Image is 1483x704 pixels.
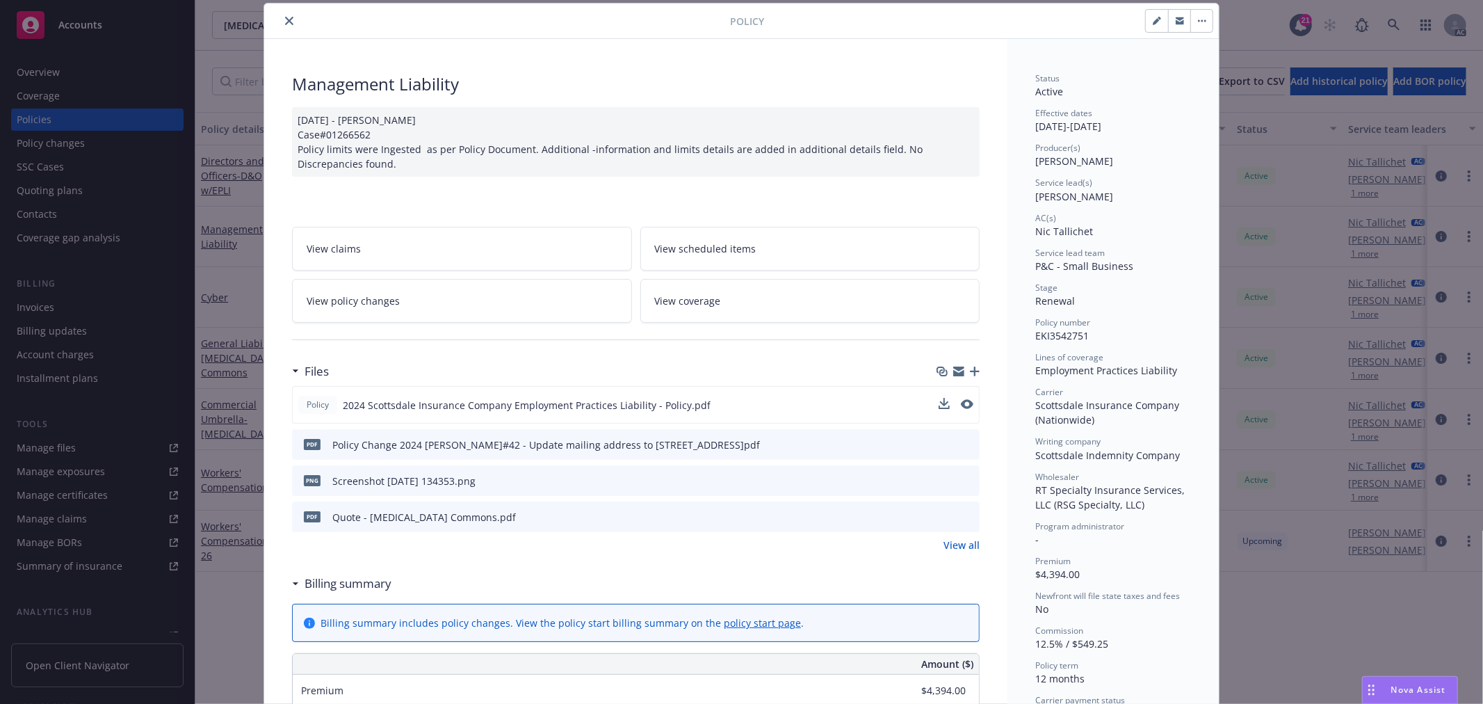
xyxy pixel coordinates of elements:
[1035,533,1039,546] span: -
[1035,351,1103,363] span: Lines of coverage
[1035,659,1078,671] span: Policy term
[1035,329,1089,342] span: EKI3542751
[1035,625,1083,637] span: Commission
[1035,471,1079,483] span: Wholesaler
[304,511,321,522] span: pdf
[292,72,980,96] div: Management Liability
[1035,107,1092,119] span: Effective dates
[939,398,950,409] button: download file
[961,399,973,409] button: preview file
[1035,190,1113,203] span: [PERSON_NAME]
[640,279,980,323] a: View coverage
[1035,107,1191,134] div: [DATE] - [DATE]
[1362,676,1458,704] button: Nova Assist
[1035,483,1188,511] span: RT Specialty Insurance Services, LLC (RSG Specialty, LLC)
[1035,177,1092,189] span: Service lead(s)
[1035,85,1063,98] span: Active
[307,241,361,256] span: View claims
[1035,225,1093,238] span: Nic Tallichet
[332,510,516,525] div: Quote - [MEDICAL_DATA] Commons.pdf
[939,474,950,488] button: download file
[292,227,632,271] a: View claims
[1035,212,1056,224] span: AC(s)
[1035,259,1133,273] span: P&C - Small Business
[281,13,298,29] button: close
[962,438,974,452] button: preview file
[1035,317,1090,328] span: Policy number
[961,398,973,413] button: preview file
[655,241,756,256] span: View scheduled items
[305,362,329,381] h3: Files
[292,279,632,323] a: View policy changes
[1035,602,1048,616] span: No
[343,398,711,413] span: 2024 Scottsdale Insurance Company Employment Practices Liability - Policy.pdf
[1035,364,1177,377] span: Employment Practices Liability
[292,107,980,177] div: [DATE] - [PERSON_NAME] Case#01266562 Policy limits were Ingested as per Policy Document. Addition...
[304,399,332,411] span: Policy
[921,657,973,671] span: Amount ($)
[292,362,329,381] div: Files
[1035,142,1080,154] span: Producer(s)
[321,616,804,630] div: Billing summary includes policy changes. View the policy start billing summary on the .
[1035,399,1182,426] span: Scottsdale Insurance Company (Nationwide)
[305,575,391,593] h3: Billing summary
[332,438,760,452] div: Policy Change 2024 [PERSON_NAME]#42 - Update mailing address to [STREET_ADDRESS]pdf
[1035,435,1101,447] span: Writing company
[1035,72,1060,84] span: Status
[1035,449,1180,462] span: Scottsdale Indemnity Company
[943,538,980,552] a: View all
[884,680,974,701] input: 0.00
[1035,154,1113,168] span: [PERSON_NAME]
[1035,294,1075,307] span: Renewal
[1035,590,1180,602] span: Newfront will file state taxes and fees
[1035,555,1071,567] span: Premium
[640,227,980,271] a: View scheduled items
[939,438,950,452] button: download file
[1035,672,1085,685] span: 12 months
[301,684,343,697] span: Premium
[304,475,321,486] span: png
[1035,386,1063,398] span: Carrier
[962,474,974,488] button: preview file
[1035,247,1105,259] span: Service lead team
[304,439,321,449] span: pdf
[1035,282,1057,294] span: Stage
[724,616,801,630] a: policy start page
[939,398,950,413] button: download file
[1363,677,1380,703] div: Drag to move
[332,474,476,488] div: Screenshot [DATE] 134353.png
[962,510,974,525] button: preview file
[1035,520,1124,532] span: Program administrator
[1391,684,1446,696] span: Nova Assist
[939,510,950,525] button: download file
[307,294,400,308] span: View policy changes
[730,14,764,29] span: Policy
[655,294,721,308] span: View coverage
[1035,568,1080,581] span: $4,394.00
[1035,637,1108,650] span: 12.5% / $549.25
[292,575,391,593] div: Billing summary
